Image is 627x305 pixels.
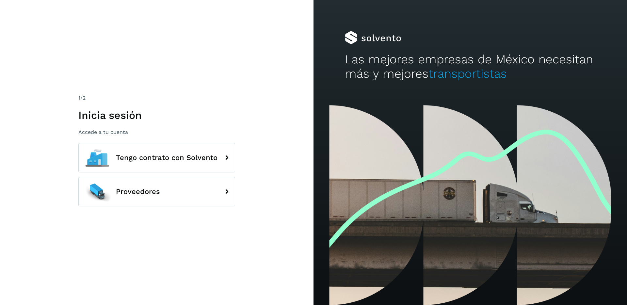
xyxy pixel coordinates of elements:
[78,143,235,172] button: Tengo contrato con Solvento
[78,109,235,121] h1: Inicia sesión
[78,129,235,135] p: Accede a tu cuenta
[116,188,160,196] span: Proveedores
[78,94,235,102] div: /2
[116,154,217,162] span: Tengo contrato con Solvento
[428,67,507,81] span: transportistas
[78,95,80,101] span: 1
[345,52,596,81] h2: Las mejores empresas de México necesitan más y mejores
[78,177,235,206] button: Proveedores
